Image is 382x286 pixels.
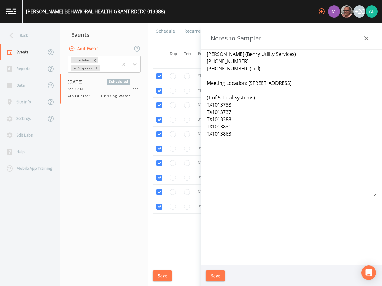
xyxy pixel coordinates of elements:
td: 3Y2025 [194,98,214,112]
span: 4th Quarter [68,93,94,99]
div: Remove Scheduled [91,57,98,63]
a: Schedule [155,23,176,40]
div: [PERSON_NAME] BEHAVIORAL HEALTH GRANT RD (TX1013388) [26,8,165,15]
span: Drinking Water [101,93,130,99]
div: Scheduled [71,57,91,63]
td: 3Y2025 [194,185,214,199]
div: Miriaha Caddie [328,5,340,18]
textarea: [PERSON_NAME] (Benry Utility Services) [PHONE_NUMBER] [PHONE_NUMBER] (cell) Meeting Location: [ST... [206,50,377,196]
img: e2d790fa78825a4bb76dcb6ab311d44c [341,5,353,18]
div: Remove In Progress [93,65,100,71]
th: Period [194,45,214,63]
button: Save [206,270,225,281]
td: 3Y2025 [194,170,214,185]
span: Scheduled [107,79,130,85]
td: YR2025 [194,83,214,98]
a: Recurrence [183,23,209,40]
div: Mike Franklin [340,5,353,18]
img: 30a13df2a12044f58df5f6b7fda61338 [366,5,378,18]
td: 3Y2025 [194,141,214,156]
h3: Notes to Sampler [211,34,261,43]
th: Dup [166,45,181,63]
button: Add Event [68,43,100,54]
td: 3Y2025 [194,112,214,127]
img: logo [6,8,16,14]
div: In Progress [71,65,93,71]
th: Trip [180,45,194,63]
td: 3Y2025 [194,127,214,141]
div: +26 [353,5,365,18]
div: Open Intercom Messenger [361,265,376,280]
a: [DATE]Scheduled8:30 AM4th QuarterDrinking Water [60,74,148,104]
span: [DATE] [68,79,87,85]
td: 3Y2025 [194,199,214,214]
img: a1ea4ff7c53760f38bef77ef7c6649bf [328,5,340,18]
td: YR2025 [194,69,214,83]
button: Save [153,270,172,281]
td: 3Y2025 [194,156,214,170]
span: 8:30 AM [68,86,87,92]
div: Events [60,27,148,42]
